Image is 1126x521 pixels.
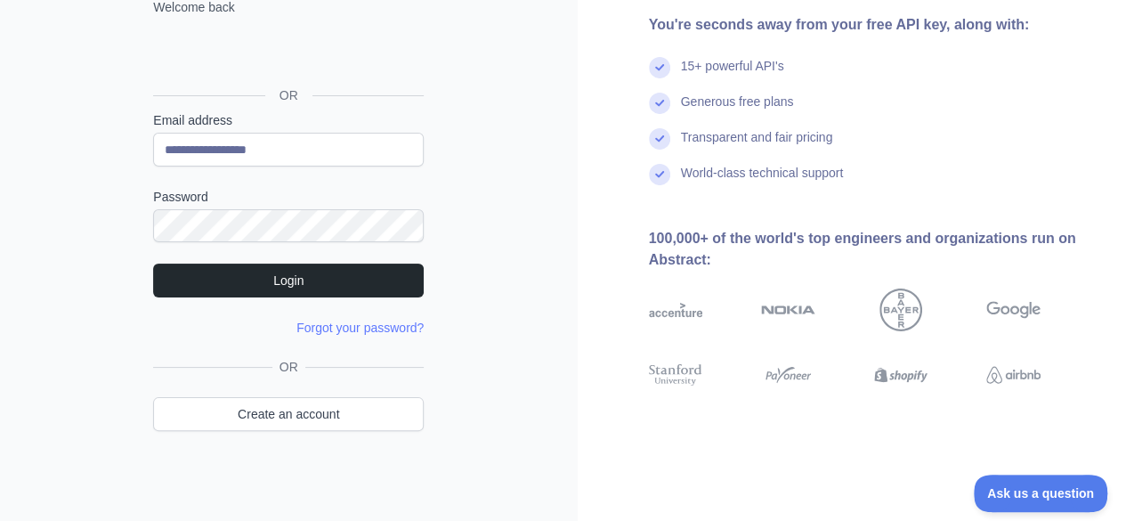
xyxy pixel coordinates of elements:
label: Password [153,188,424,206]
a: Forgot your password? [296,321,424,335]
img: payoneer [761,362,815,388]
div: 100,000+ of the world's top engineers and organizations run on Abstract: [649,228,1098,271]
img: nokia [761,289,815,331]
iframe: Sign in with Google Button [144,36,429,75]
img: google [986,289,1041,331]
div: You're seconds away from your free API key, along with: [649,14,1098,36]
img: check mark [649,128,670,150]
img: check mark [649,164,670,185]
div: Generous free plans [681,93,794,128]
img: accenture [649,289,703,331]
img: stanford university [649,362,703,388]
img: airbnb [986,362,1041,388]
span: OR [272,358,305,376]
img: check mark [649,57,670,78]
img: bayer [879,289,922,331]
a: Create an account [153,397,424,431]
iframe: Toggle Customer Support [974,475,1108,512]
div: Transparent and fair pricing [681,128,833,164]
button: Login [153,264,424,297]
img: shopify [874,362,928,388]
div: World-class technical support [681,164,844,199]
div: 15+ powerful API's [681,57,784,93]
span: OR [265,86,312,104]
label: Email address [153,111,424,129]
img: check mark [649,93,670,114]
